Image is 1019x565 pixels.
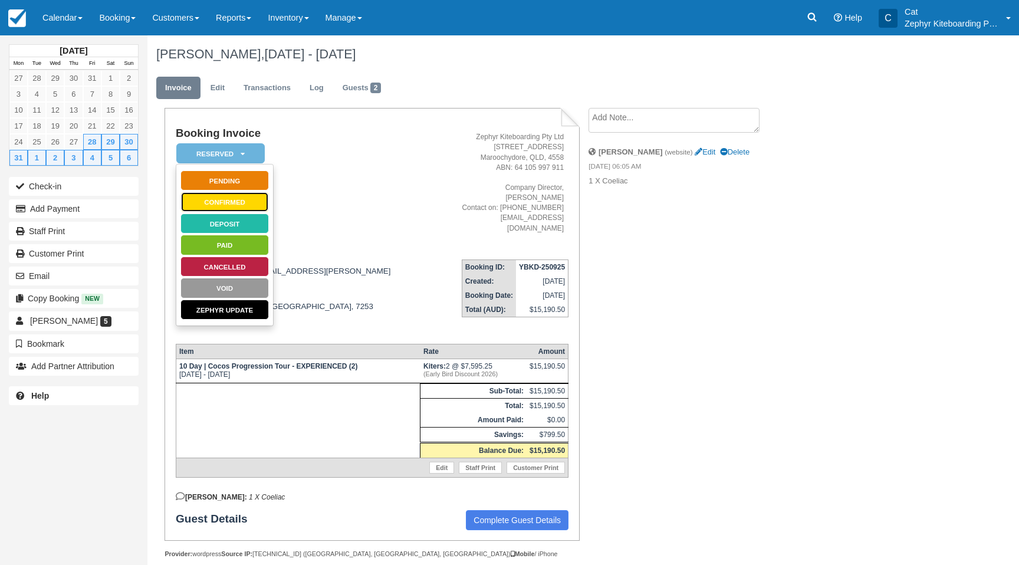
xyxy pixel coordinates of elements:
[202,77,234,100] a: Edit
[420,344,527,359] th: Rate
[9,118,28,134] a: 17
[83,102,101,118] a: 14
[879,9,898,28] div: C
[462,288,516,303] th: Booking Date:
[64,102,83,118] a: 13
[420,413,527,428] th: Amount Paid:
[176,359,420,383] td: [DATE] - [DATE]
[9,244,139,263] a: Customer Print
[9,334,139,353] button: Bookmark
[420,443,527,458] th: Balance Due:
[527,344,568,359] th: Amount
[176,143,261,165] a: Reserved
[695,147,715,156] a: Edit
[64,70,83,86] a: 30
[530,446,565,455] strong: $15,190.50
[46,150,64,166] a: 2
[176,344,420,359] th: Item
[301,77,333,100] a: Log
[180,235,269,255] a: Paid
[101,57,120,70] th: Sat
[101,118,120,134] a: 22
[9,102,28,118] a: 10
[9,289,139,308] button: Copy Booking New
[120,134,138,150] a: 30
[527,384,568,399] td: $15,190.50
[83,150,101,166] a: 4
[9,311,139,330] a: [PERSON_NAME] 5
[28,57,46,70] th: Tue
[120,150,138,166] a: 6
[527,428,568,443] td: $799.50
[101,150,120,166] a: 5
[429,462,454,474] a: Edit
[466,510,568,530] a: Complete Guest Details
[46,57,64,70] th: Wed
[180,213,269,234] a: Deposit
[905,18,999,29] p: Zephyr Kiteboarding Pty Ltd
[46,118,64,134] a: 19
[665,148,692,156] small: (website)
[64,118,83,134] a: 20
[64,150,83,166] a: 3
[120,57,138,70] th: Sun
[370,83,382,93] span: 2
[176,258,441,334] div: [PERSON_NAME][EMAIL_ADDRESS][PERSON_NAME][DOMAIN_NAME] 0438 771 207 [STREET_ADDRESS] [GEOGRAPHIC_...
[46,134,64,150] a: 26
[83,57,101,70] th: Fri
[720,147,750,156] a: Delete
[120,102,138,118] a: 16
[180,192,269,212] a: Confirmed
[420,384,527,399] th: Sub-Total:
[165,550,579,559] div: wordpress [TECHNICAL_ID] ([GEOGRAPHIC_DATA], [GEOGRAPHIC_DATA], [GEOGRAPHIC_DATA]) / iPhone
[46,70,64,86] a: 29
[249,493,285,501] em: 1 X Coeliac
[516,288,568,303] td: [DATE]
[9,150,28,166] a: 31
[64,86,83,102] a: 6
[420,359,527,383] td: 2 @ $7,595.25
[9,386,139,405] a: Help
[176,513,259,525] strong: Guest Details
[459,462,502,474] a: Staff Print
[83,134,101,150] a: 28
[28,134,46,150] a: 25
[9,134,28,150] a: 24
[511,550,535,557] strong: Mobile
[834,14,842,22] i: Help
[9,57,28,70] th: Mon
[599,147,663,156] strong: [PERSON_NAME]
[9,199,139,218] button: Add Payment
[180,278,269,298] a: Void
[46,102,64,118] a: 12
[81,294,103,304] span: New
[176,493,247,501] strong: [PERSON_NAME]:
[64,134,83,150] a: 27
[423,362,446,370] strong: Kiters
[176,127,441,140] h1: Booking Invoice
[462,259,516,274] th: Booking ID:
[83,86,101,102] a: 7
[516,303,568,317] td: $15,190.50
[446,132,564,233] address: Zephyr Kiteboarding Pty Ltd [STREET_ADDRESS] Maroochydore, QLD, 4558 ABN: 64 105 997 911 Company ...
[221,550,252,557] strong: Source IP:
[30,316,98,326] span: [PERSON_NAME]
[462,274,516,288] th: Created:
[9,357,139,376] button: Add Partner Attribution
[180,170,269,191] a: Pending
[589,176,787,187] p: 1 X Coeliac
[9,177,139,196] button: Check-in
[28,118,46,134] a: 18
[462,303,516,317] th: Total (AUD):
[507,462,565,474] a: Customer Print
[31,391,49,400] b: Help
[120,70,138,86] a: 2
[516,274,568,288] td: [DATE]
[519,263,565,271] strong: YBKD-250925
[83,118,101,134] a: 21
[60,46,87,55] strong: [DATE]
[100,316,111,327] span: 5
[83,70,101,86] a: 31
[589,162,787,175] em: [DATE] 06:05 AM
[527,399,568,413] td: $15,190.50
